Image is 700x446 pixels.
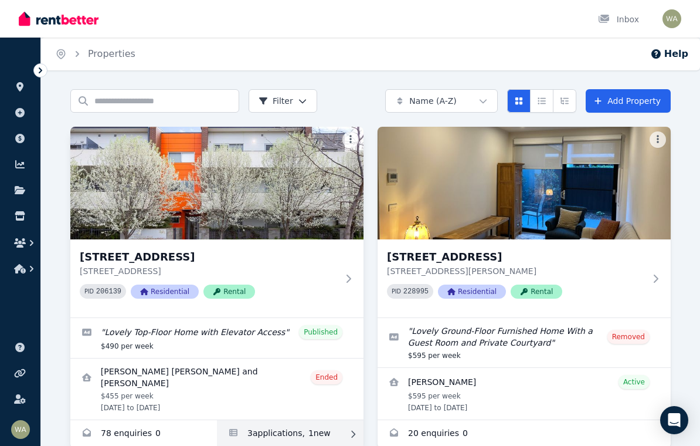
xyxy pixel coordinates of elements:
[409,95,457,107] span: Name (A-Z)
[70,359,363,420] a: View details for Amrinder Singh Gill and Babaljeet kaur Brar
[96,288,121,296] code: 206139
[41,38,149,70] nav: Breadcrumb
[70,127,363,317] a: 49/301 Flemington Road, Franklin[STREET_ADDRESS][STREET_ADDRESS]PID 206139ResidentialRental
[88,48,135,59] a: Properties
[586,89,671,113] a: Add Property
[553,89,576,113] button: Expanded list view
[507,89,576,113] div: View options
[511,285,562,299] span: Rental
[80,265,338,277] p: [STREET_ADDRESS]
[438,285,506,299] span: Residential
[403,288,429,296] code: 228995
[70,318,363,358] a: Edit listing: Lovely Top-Floor Home with Elevator Access
[70,127,363,239] img: 49/301 Flemington Road, Franklin
[378,127,671,239] img: 55/5 Hely Street, Griffith
[507,89,531,113] button: Card view
[650,47,688,61] button: Help
[385,89,498,113] button: Name (A-Z)
[378,368,671,420] a: View details for Esra Wrour
[342,131,359,148] button: More options
[387,265,645,277] p: [STREET_ADDRESS][PERSON_NAME]
[598,13,639,25] div: Inbox
[378,318,671,367] a: Edit listing: Lovely Ground-Floor Furnished Home With a Guest Room and Private Courtyard
[249,89,317,113] button: Filter
[259,95,293,107] span: Filter
[203,285,255,299] span: Rental
[530,89,553,113] button: Compact list view
[387,249,645,265] h3: [STREET_ADDRESS]
[84,288,94,295] small: PID
[11,420,30,439] img: Wai Au
[19,10,98,28] img: RentBetter
[131,285,199,299] span: Residential
[392,288,401,295] small: PID
[660,406,688,434] div: Open Intercom Messenger
[80,249,338,265] h3: [STREET_ADDRESS]
[378,127,671,317] a: 55/5 Hely Street, Griffith[STREET_ADDRESS][STREET_ADDRESS][PERSON_NAME]PID 228995ResidentialRental
[650,131,666,148] button: More options
[662,9,681,28] img: Wai Au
